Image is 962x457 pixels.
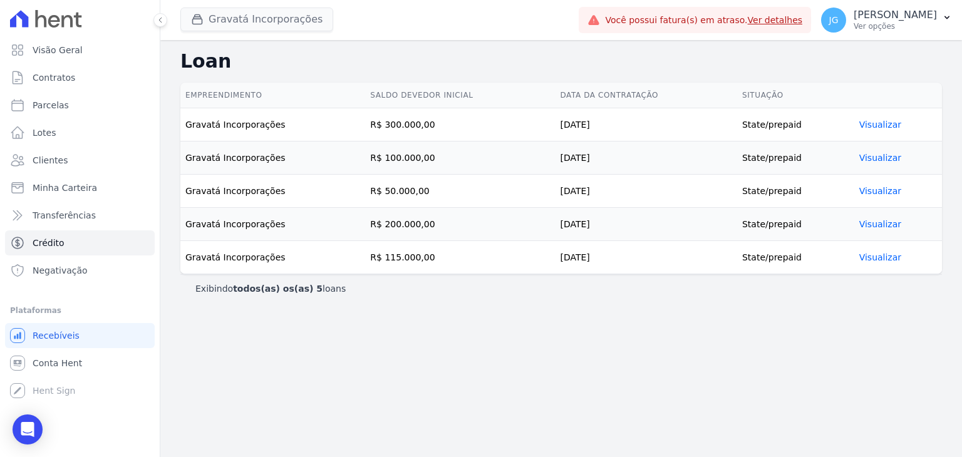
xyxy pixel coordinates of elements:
td: [DATE] [555,141,737,175]
td: State/prepaid [737,175,854,208]
a: Contratos [5,65,155,90]
h2: Loan [180,50,942,73]
a: Transferências [5,203,155,228]
span: Negativação [33,264,88,277]
a: Recebíveis [5,323,155,348]
span: Clientes [33,154,68,167]
a: Conta Hent [5,351,155,376]
td: R$ 100.000,00 [365,141,555,175]
td: R$ 115.000,00 [365,241,555,274]
td: Gravatá Incorporações [180,141,365,175]
td: R$ 300.000,00 [365,108,555,141]
th: Saldo devedor inicial [365,83,555,108]
span: Conta Hent [33,357,82,369]
b: todos(as) os(as) 5 [233,284,323,294]
td: [DATE] [555,241,737,274]
a: Visualizar [859,153,901,163]
span: JG [829,16,839,24]
td: [DATE] [555,175,737,208]
td: Gravatá Incorporações [180,108,365,141]
span: Você possui fatura(s) em atraso. [605,14,802,27]
a: Ver detalhes [748,15,803,25]
a: Crédito [5,230,155,255]
td: State/prepaid [737,141,854,175]
p: Ver opções [854,21,937,31]
a: Visualizar [859,219,901,229]
a: Parcelas [5,93,155,118]
a: Minha Carteira [5,175,155,200]
a: Visão Geral [5,38,155,63]
span: Lotes [33,126,56,139]
button: JG [PERSON_NAME] Ver opções [811,3,962,38]
p: Exibindo loans [195,282,346,295]
th: Data da contratação [555,83,737,108]
span: Visão Geral [33,44,83,56]
div: Open Intercom Messenger [13,414,43,444]
div: Plataformas [10,303,150,318]
a: Visualizar [859,252,901,262]
p: [PERSON_NAME] [854,9,937,21]
td: [DATE] [555,108,737,141]
td: Gravatá Incorporações [180,208,365,241]
button: Gravatá Incorporações [180,8,333,31]
span: Contratos [33,71,75,84]
td: State/prepaid [737,208,854,241]
a: Lotes [5,120,155,145]
span: Recebíveis [33,329,80,342]
th: Situação [737,83,854,108]
td: R$ 50.000,00 [365,175,555,208]
a: Visualizar [859,120,901,130]
td: State/prepaid [737,108,854,141]
td: [DATE] [555,208,737,241]
a: Visualizar [859,186,901,196]
th: Empreendimento [180,83,365,108]
a: Negativação [5,258,155,283]
span: Crédito [33,237,65,249]
span: Transferências [33,209,96,222]
span: Minha Carteira [33,182,97,194]
span: Parcelas [33,99,69,111]
td: State/prepaid [737,241,854,274]
td: Gravatá Incorporações [180,241,365,274]
a: Clientes [5,148,155,173]
td: R$ 200.000,00 [365,208,555,241]
td: Gravatá Incorporações [180,175,365,208]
